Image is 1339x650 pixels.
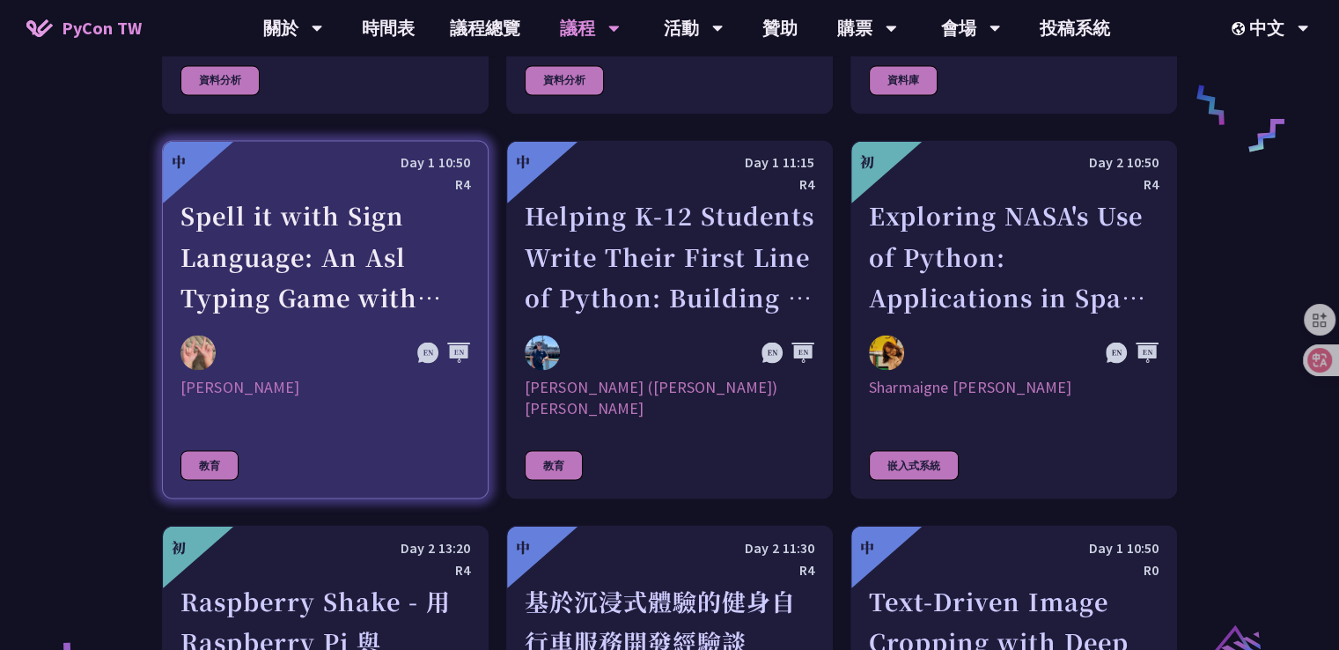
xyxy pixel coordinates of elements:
a: 中 Day 1 10:50 R4 Spell it with Sign Language: An Asl Typing Game with MediaPipe Ethan Chang [PERS... [162,140,489,499]
img: Chieh-Hung (Jeff) Cheng [525,335,560,370]
img: Sharmaigne Angelie Mabano [869,335,904,370]
div: R4 [525,558,814,580]
a: 初 Day 2 10:50 R4 Exploring NASA's Use of Python: Applications in Space Research and Data Analysis... [850,140,1177,499]
div: Exploring NASA's Use of Python: Applications in Space Research and Data Analysis [869,196,1159,317]
div: 初 [860,151,874,173]
span: PyCon TW [62,15,142,41]
div: 嵌入式系統 [869,450,959,480]
div: 資料分析 [180,65,260,95]
div: Day 1 10:50 [869,536,1159,558]
div: [PERSON_NAME] [180,376,470,418]
div: 中 [516,536,530,558]
div: Day 2 10:50 [869,151,1159,174]
img: Locale Icon [1232,22,1249,35]
div: 資料庫 [869,65,938,95]
div: R4 [869,174,1159,196]
div: Sharmaigne [PERSON_NAME] [869,376,1159,418]
div: Day 1 11:15 [525,151,814,174]
div: R4 [180,174,470,196]
div: Day 2 11:30 [525,536,814,558]
div: 教育 [180,450,239,480]
div: 中 [516,151,530,173]
div: Day 1 10:50 [180,151,470,174]
div: 初 [172,536,186,558]
div: 資料分析 [525,65,604,95]
div: R4 [180,558,470,580]
div: Helping K-12 Students Write Their First Line of Python: Building a Game-Based Learning Platform w... [525,196,814,317]
div: [PERSON_NAME] ([PERSON_NAME]) [PERSON_NAME] [525,376,814,418]
a: PyCon TW [9,6,159,50]
div: R4 [525,174,814,196]
img: Ethan Chang [180,335,216,370]
div: Day 2 13:20 [180,536,470,558]
div: 中 [172,151,186,173]
div: 教育 [525,450,583,480]
div: R0 [869,558,1159,580]
div: Spell it with Sign Language: An Asl Typing Game with MediaPipe [180,196,470,317]
img: Home icon of PyCon TW 2025 [26,19,53,37]
a: 中 Day 1 11:15 R4 Helping K-12 Students Write Their First Line of Python: Building a Game-Based Le... [506,140,833,499]
div: 中 [860,536,874,558]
